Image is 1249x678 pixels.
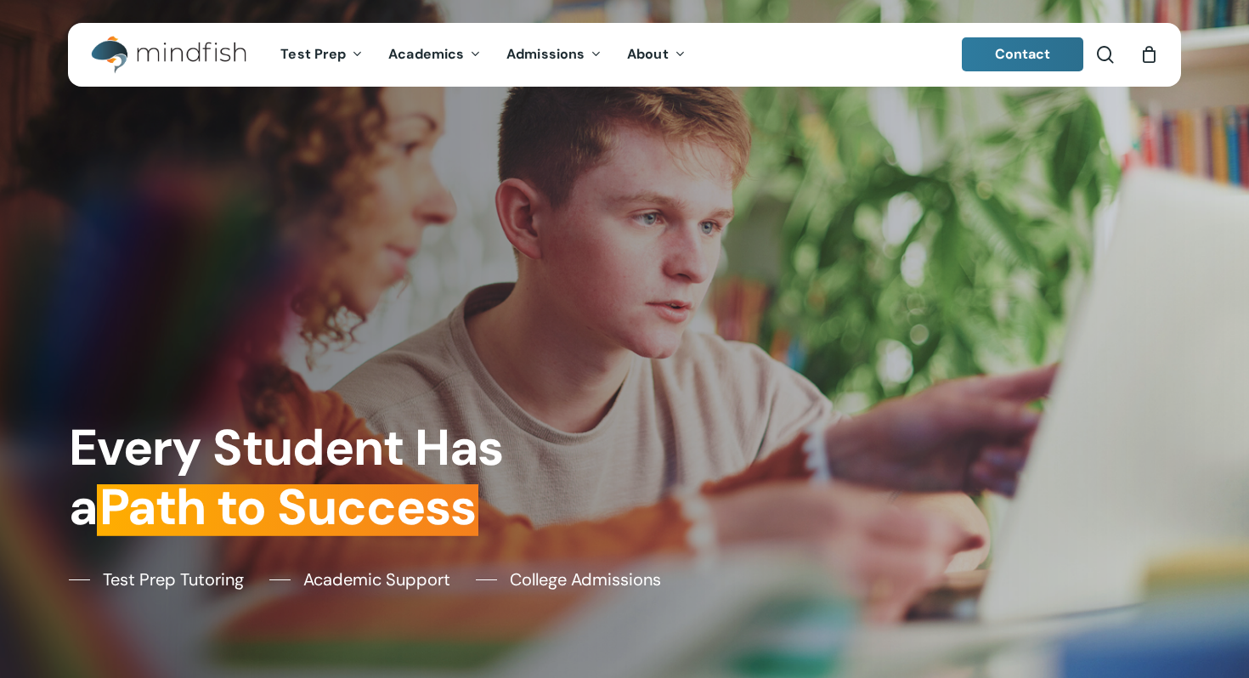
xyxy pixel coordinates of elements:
[69,567,244,592] a: Test Prep Tutoring
[376,48,494,62] a: Academics
[103,567,244,592] span: Test Prep Tutoring
[97,475,478,540] em: Path to Success
[627,45,669,63] span: About
[268,48,376,62] a: Test Prep
[494,48,614,62] a: Admissions
[269,567,450,592] a: Academic Support
[995,45,1051,63] span: Contact
[614,48,698,62] a: About
[962,37,1084,71] a: Contact
[506,45,585,63] span: Admissions
[68,23,1181,87] header: Main Menu
[69,418,613,538] h1: Every Student Has a
[303,567,450,592] span: Academic Support
[1139,45,1158,64] a: Cart
[476,567,661,592] a: College Admissions
[268,23,698,87] nav: Main Menu
[388,45,464,63] span: Academics
[280,45,346,63] span: Test Prep
[510,567,661,592] span: College Admissions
